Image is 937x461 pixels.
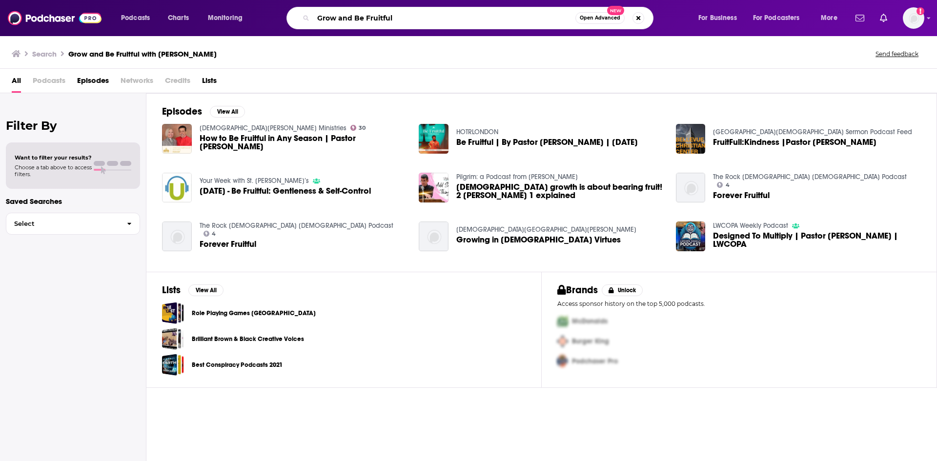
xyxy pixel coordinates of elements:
[15,164,92,178] span: Choose a tab above to access filters.
[753,11,800,25] span: For Podcasters
[68,49,217,59] h3: Grow and Be Fruitful with [PERSON_NAME]
[192,334,304,344] a: Brilliant Brown & Black Creative Voices
[8,9,102,27] img: Podchaser - Follow, Share and Rate Podcasts
[419,221,448,251] img: Growing in Christian Virtues
[676,221,706,251] img: Designed To Multiply | Pastor Chris Appleton | LWCOPA
[903,7,924,29] span: Logged in as luilaking
[77,73,109,93] span: Episodes
[456,128,498,136] a: HOTRLONDON
[713,138,876,146] a: FruitFull:Kindness |Pastor Gary Hoyt
[575,12,625,24] button: Open AdvancedNew
[602,284,643,296] button: Unlock
[456,225,636,234] a: Grace Baptist Church of Hutto
[200,240,256,248] a: Forever Fruitful
[200,187,371,195] a: 7.14.2025 - Be Fruitful: Gentleness & Self-Control
[162,124,192,154] img: How to Be Fruitful in Any Season | Pastor Christie Harfouche
[903,7,924,29] img: User Profile
[200,124,346,132] a: Christian Harfouche Ministries
[162,354,184,376] a: Best Conspiracy Podcasts 2021
[557,284,598,296] h2: Brands
[201,10,255,26] button: open menu
[553,351,572,371] img: Third Pro Logo
[202,73,217,93] a: Lists
[698,11,737,25] span: For Business
[200,134,407,151] a: How to Be Fruitful in Any Season | Pastor Christie Harfouche
[188,284,224,296] button: View All
[580,16,620,20] span: Open Advanced
[713,232,921,248] span: Designed To Multiply | Pastor [PERSON_NAME] | LWCOPA
[713,191,770,200] a: Forever Fruitful
[121,73,153,93] span: Networks
[200,134,407,151] span: How to Be Fruitful in Any Season | Pastor [PERSON_NAME]
[162,284,181,296] h2: Lists
[359,126,366,130] span: 30
[852,10,868,26] a: Show notifications dropdown
[15,154,92,161] span: Want to filter your results?
[456,183,664,200] a: Christian growth is about bearing fruit! 2 Peter 1 explained
[456,236,621,244] a: Growing in Christian Virtues
[419,124,448,154] img: Be Fruitful | By Pastor Chris Eluwa | 03.11.2024
[162,328,184,350] a: Brilliant Brown & Black Creative Voices
[162,284,224,296] a: ListsView All
[200,187,371,195] span: [DATE] - Be Fruitful: Gentleness & Self-Control
[6,213,140,235] button: Select
[162,302,184,324] a: Role Playing Games Australia
[821,11,837,25] span: More
[553,331,572,351] img: Second Pro Logo
[162,105,202,118] h2: Episodes
[713,221,788,230] a: LWCOPA Weekly Podcast
[12,73,21,93] a: All
[456,183,664,200] span: [DEMOGRAPHIC_DATA] growth is about bearing fruit! 2 [PERSON_NAME] 1 explained
[162,221,192,251] img: Forever Fruitful
[692,10,749,26] button: open menu
[713,173,907,181] a: The Rock Christian Church Podcast
[208,11,243,25] span: Monitoring
[717,182,730,188] a: 4
[419,173,448,202] img: Christian growth is about bearing fruit! 2 Peter 1 explained
[162,10,195,26] a: Charts
[296,7,663,29] div: Search podcasts, credits, & more...
[917,7,924,15] svg: Add a profile image
[114,10,163,26] button: open menu
[6,119,140,133] h2: Filter By
[873,50,921,58] button: Send feedback
[212,232,216,236] span: 4
[676,173,706,202] img: Forever Fruitful
[747,10,814,26] button: open menu
[572,357,618,365] span: Podchaser Pro
[557,300,921,307] p: Access sponsor history on the top 5,000 podcasts.
[572,317,608,325] span: McDonalds
[210,106,245,118] button: View All
[168,11,189,25] span: Charts
[903,7,924,29] button: Show profile menu
[456,173,578,181] a: Pilgrim: a Podcast from Pastor Fortunato
[33,73,65,93] span: Podcasts
[607,6,625,15] span: New
[313,10,575,26] input: Search podcasts, credits, & more...
[162,105,245,118] a: EpisodesView All
[162,173,192,202] img: 7.14.2025 - Be Fruitful: Gentleness & Self-Control
[200,177,309,185] a: Your Week with St. Luke’s
[713,138,876,146] span: FruitFull:Kindness |Pastor [PERSON_NAME]
[6,197,140,206] p: Saved Searches
[713,128,912,136] a: Bellevue Christian Center Sermon Podcast Feed
[814,10,850,26] button: open menu
[676,124,706,154] img: FruitFull:Kindness |Pastor Gary Hoyt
